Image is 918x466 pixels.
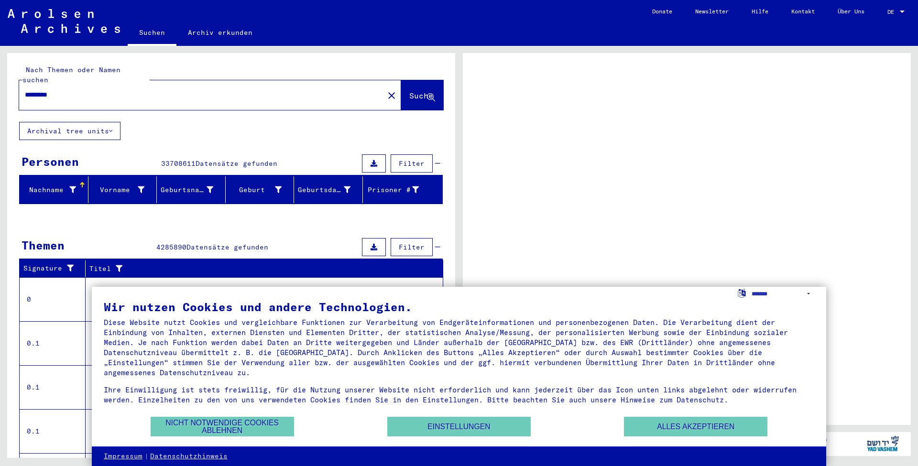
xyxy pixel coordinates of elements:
button: Filter [391,238,433,256]
td: 0.1 [20,321,86,365]
mat-header-cell: Prisoner # [363,176,443,203]
div: Diese Website nutzt Cookies und vergleichbare Funktionen zur Verarbeitung von Endgeräteinformatio... [104,317,814,378]
mat-header-cell: Geburtsname [157,176,226,203]
div: Geburt‏ [229,182,294,197]
img: Arolsen_neg.svg [8,9,120,33]
span: Datensätze gefunden [186,243,268,251]
div: Geburtsname [161,182,225,197]
span: 4285890 [156,243,186,251]
a: Archiv erkunden [176,21,264,44]
div: Nachname [23,182,88,197]
img: yv_logo.png [865,432,901,455]
div: Nachname [23,185,76,195]
mat-label: Nach Themen oder Namen suchen [22,65,120,84]
select: Sprache auswählen [752,287,814,301]
button: Nicht notwendige Cookies ablehnen [151,417,294,436]
mat-header-cell: Geburtsdatum [294,176,363,203]
button: Alles akzeptieren [624,417,767,436]
span: Filter [399,159,425,168]
div: Themen [22,237,65,254]
div: Vorname [92,182,157,197]
td: 0 [20,277,86,321]
div: Wir nutzen Cookies und andere Technologien. [104,301,814,313]
td: 0.1 [20,409,86,453]
button: Archival tree units [19,122,120,140]
td: 0.1 [20,365,86,409]
span: 33708611 [161,159,196,168]
a: Impressum [104,452,142,461]
div: Signature [23,263,78,273]
div: Prisoner # [367,182,431,197]
mat-header-cell: Geburt‏ [226,176,295,203]
div: Signature [23,261,87,276]
div: Geburtsdatum [298,182,362,197]
div: Geburtsname [161,185,213,195]
button: Einstellungen [387,417,531,436]
mat-icon: close [386,90,397,101]
a: Suchen [128,21,176,46]
div: Geburtsdatum [298,185,350,195]
span: DE [887,9,898,15]
div: Geburt‏ [229,185,282,195]
mat-header-cell: Vorname [88,176,157,203]
label: Sprache auswählen [737,288,747,297]
a: Datenschutzhinweis [150,452,228,461]
div: Ihre Einwilligung ist stets freiwillig, für die Nutzung unserer Website nicht erforderlich und ka... [104,385,814,405]
span: Datensätze gefunden [196,159,277,168]
span: Filter [399,243,425,251]
button: Clear [382,86,401,105]
div: Personen [22,153,79,170]
button: Suche [401,80,443,110]
button: Filter [391,154,433,173]
span: Suche [409,91,433,100]
div: Prisoner # [367,185,419,195]
div: Titel [89,264,424,274]
mat-header-cell: Nachname [20,176,88,203]
div: Titel [89,261,434,276]
div: Vorname [92,185,145,195]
